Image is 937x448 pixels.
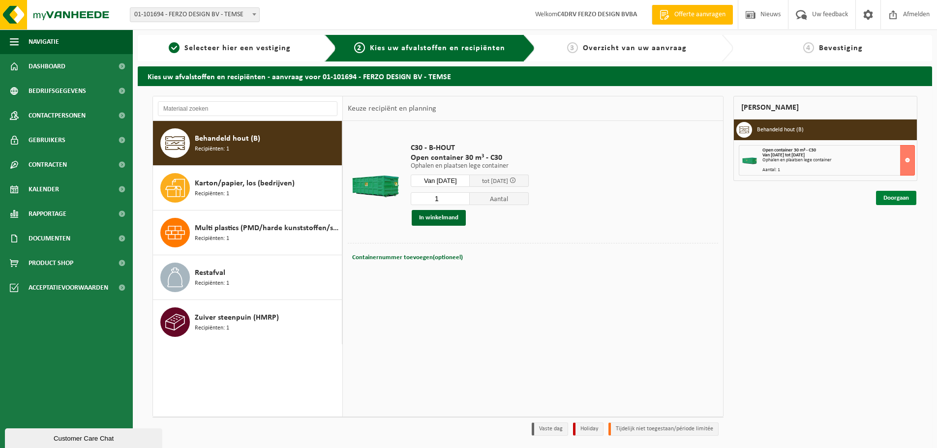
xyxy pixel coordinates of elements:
[143,42,317,54] a: 1Selecteer hier een vestiging
[195,133,260,145] span: Behandeld hout (B)
[195,279,229,288] span: Recipiënten: 1
[411,163,529,170] p: Ophalen en plaatsen lege container
[482,178,508,184] span: tot [DATE]
[130,7,260,22] span: 01-101694 - FERZO DESIGN BV - TEMSE
[733,96,917,119] div: [PERSON_NAME]
[158,101,337,116] input: Materiaal zoeken
[412,210,466,226] button: In winkelmand
[29,251,73,275] span: Product Shop
[29,226,70,251] span: Documenten
[762,168,914,173] div: Aantal: 1
[153,300,342,344] button: Zuiver steenpuin (HMRP) Recipiënten: 1
[195,178,295,189] span: Karton/papier, los (bedrijven)
[351,251,464,265] button: Containernummer toevoegen(optioneel)
[153,121,342,166] button: Behandeld hout (B) Recipiënten: 1
[573,422,604,436] li: Holiday
[5,426,164,448] iframe: chat widget
[195,222,339,234] span: Multi plastics (PMD/harde kunststoffen/spanbanden/EPS/folie naturel/folie gemengd)
[411,143,529,153] span: C30 - B-HOUT
[29,103,86,128] span: Contactpersonen
[762,148,816,153] span: Open container 30 m³ - C30
[29,275,108,300] span: Acceptatievoorwaarden
[29,177,59,202] span: Kalender
[138,66,932,86] h2: Kies uw afvalstoffen en recipiënten - aanvraag voor 01-101694 - FERZO DESIGN BV - TEMSE
[29,30,59,54] span: Navigatie
[532,422,568,436] li: Vaste dag
[195,234,229,243] span: Recipiënten: 1
[354,42,365,53] span: 2
[130,8,259,22] span: 01-101694 - FERZO DESIGN BV - TEMSE
[370,44,505,52] span: Kies uw afvalstoffen en recipiënten
[567,42,578,53] span: 3
[195,189,229,199] span: Recipiënten: 1
[29,128,65,152] span: Gebruikers
[762,158,914,163] div: Ophalen en plaatsen lege container
[195,267,225,279] span: Restafval
[608,422,719,436] li: Tijdelijk niet toegestaan/période limitée
[411,175,470,187] input: Selecteer datum
[29,79,86,103] span: Bedrijfsgegevens
[557,11,637,18] strong: C4DRV FERZO DESIGN BVBA
[195,312,279,324] span: Zuiver steenpuin (HMRP)
[470,192,529,205] span: Aantal
[195,324,229,333] span: Recipiënten: 1
[29,54,65,79] span: Dashboard
[153,166,342,210] button: Karton/papier, los (bedrijven) Recipiënten: 1
[803,42,814,53] span: 4
[343,96,441,121] div: Keuze recipiënt en planning
[652,5,733,25] a: Offerte aanvragen
[184,44,291,52] span: Selecteer hier een vestiging
[153,210,342,255] button: Multi plastics (PMD/harde kunststoffen/spanbanden/EPS/folie naturel/folie gemengd) Recipiënten: 1
[757,122,804,138] h3: Behandeld hout (B)
[762,152,805,158] strong: Van [DATE] tot [DATE]
[411,153,529,163] span: Open container 30 m³ - C30
[153,255,342,300] button: Restafval Recipiënten: 1
[29,152,67,177] span: Contracten
[876,191,916,205] a: Doorgaan
[583,44,687,52] span: Overzicht van uw aanvraag
[352,254,463,261] span: Containernummer toevoegen(optioneel)
[195,145,229,154] span: Recipiënten: 1
[29,202,66,226] span: Rapportage
[819,44,863,52] span: Bevestiging
[672,10,728,20] span: Offerte aanvragen
[169,42,180,53] span: 1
